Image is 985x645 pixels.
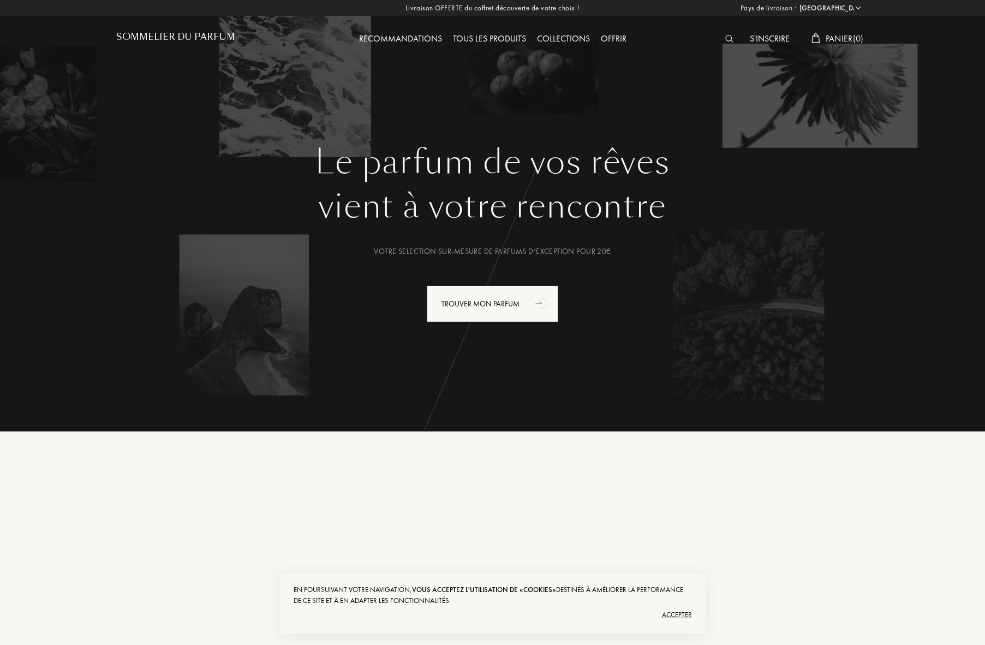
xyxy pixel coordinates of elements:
a: Tous les produits [447,33,532,44]
span: Panier ( 0 ) [826,33,864,44]
a: Sommelier du Parfum [116,32,235,46]
div: Trouver mon parfum [427,286,558,322]
div: Accepter [294,606,692,624]
div: En poursuivant votre navigation, destinés à améliorer la performance de ce site et à en adapter l... [294,584,692,606]
span: vous acceptez l'utilisation de «cookies» [412,585,556,594]
div: Tous les produits [447,32,532,46]
div: animation [532,292,553,314]
a: S'inscrire [744,33,795,44]
div: S'inscrire [744,32,795,46]
a: Collections [532,33,595,44]
div: Collections [532,32,595,46]
div: Offrir [595,32,632,46]
span: Pays de livraison : [741,3,797,14]
img: search_icn_white.svg [725,35,733,43]
img: arrow_w.png [854,4,862,12]
a: Recommandations [354,33,447,44]
div: Votre selection sur-mesure de parfums d’exception pour 20€ [124,246,861,257]
div: Recommandations [354,32,447,46]
img: cart_white.svg [811,33,820,43]
h1: Le parfum de vos rêves [124,143,861,182]
div: vient à votre rencontre [124,182,861,231]
a: Trouver mon parfumanimation [419,286,566,322]
h1: Sommelier du Parfum [116,32,235,42]
a: Offrir [595,33,632,44]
